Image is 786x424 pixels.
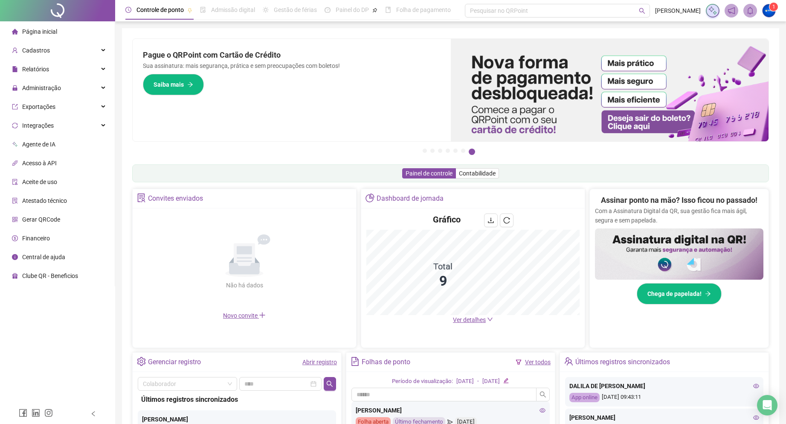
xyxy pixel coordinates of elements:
[647,289,702,298] span: Chega de papelada!
[430,149,435,153] button: 2
[136,6,184,13] span: Controle de ponto
[22,122,54,129] span: Integrações
[705,291,711,297] span: arrow-right
[12,47,18,53] span: user-add
[223,312,266,319] span: Novo convite
[44,409,53,417] span: instagram
[12,179,18,185] span: audit
[187,82,193,88] span: arrow-right
[637,283,722,304] button: Chega de papelada!
[423,149,427,153] button: 1
[406,170,452,177] span: Painel de controle
[769,3,778,11] sup: Atualize o seu contato no menu Meus Dados
[22,141,55,148] span: Agente de IA
[569,413,759,422] div: [PERSON_NAME]
[461,149,465,153] button: 6
[451,39,769,141] img: banner%2F096dab35-e1a4-4d07-87c2-cf089f3812bf.png
[200,7,206,13] span: file-done
[22,47,50,54] span: Cadastros
[137,193,146,202] span: solution
[12,29,18,35] span: home
[274,6,317,13] span: Gestão de férias
[187,8,192,13] span: pushpin
[12,254,18,260] span: info-circle
[446,149,450,153] button: 4
[154,80,184,89] span: Saiba mais
[12,216,18,222] span: qrcode
[575,355,670,369] div: Últimos registros sincronizados
[365,193,374,202] span: pie-chart
[326,380,333,387] span: search
[453,316,486,323] span: Ver detalhes
[595,228,763,280] img: banner%2F02c71560-61a6-44d4-94b9-c8ab97240462.png
[516,359,522,365] span: filter
[142,415,332,424] div: [PERSON_NAME]
[469,149,475,155] button: 7
[639,8,645,14] span: search
[456,377,474,386] div: [DATE]
[325,7,331,13] span: dashboard
[205,281,284,290] div: Não há dados
[569,381,759,391] div: DALILA DE [PERSON_NAME]
[90,411,96,417] span: left
[569,393,600,403] div: App online
[728,7,735,15] span: notification
[356,406,545,415] div: [PERSON_NAME]
[477,377,479,386] div: -
[482,377,500,386] div: [DATE]
[22,272,78,279] span: Clube QR - Beneficios
[763,4,775,17] img: 52457
[22,85,61,91] span: Administração
[22,103,55,110] span: Exportações
[22,28,57,35] span: Página inicial
[438,149,442,153] button: 3
[22,235,50,242] span: Financeiro
[453,316,493,323] a: Ver detalhes down
[377,191,444,206] div: Dashboard de jornada
[12,123,18,129] span: sync
[12,198,18,204] span: solution
[22,178,57,185] span: Aceite de uso
[525,359,551,366] a: Ver todos
[12,160,18,166] span: api
[137,357,146,366] span: setting
[351,357,360,366] span: file-text
[362,355,410,369] div: Folhas de ponto
[22,66,49,73] span: Relatórios
[757,395,777,415] div: Open Intercom Messenger
[263,7,269,13] span: sun
[22,197,67,204] span: Atestado técnico
[32,409,40,417] span: linkedin
[487,316,493,322] span: down
[22,254,65,260] span: Central de ajuda
[433,213,461,225] h4: Gráfico
[503,378,509,383] span: edit
[539,407,545,413] span: eye
[302,359,337,366] a: Abrir registro
[453,149,458,153] button: 5
[12,104,18,110] span: export
[148,191,203,206] div: Convites enviados
[396,6,451,13] span: Folha de pagamento
[143,74,204,95] button: Saiba mais
[564,357,573,366] span: team
[569,393,759,403] div: [DATE] 09:43:11
[372,8,377,13] span: pushpin
[753,415,759,421] span: eye
[19,409,27,417] span: facebook
[12,235,18,241] span: dollar
[385,7,391,13] span: book
[459,170,496,177] span: Contabilidade
[143,49,441,61] h2: Pague o QRPoint com Cartão de Crédito
[539,391,546,398] span: search
[12,66,18,72] span: file
[595,206,763,225] p: Com a Assinatura Digital da QR, sua gestão fica mais ágil, segura e sem papelada.
[487,217,494,224] span: download
[746,7,754,15] span: bell
[392,377,453,386] div: Período de visualização:
[708,6,717,15] img: sparkle-icon.fc2bf0ac1784a2077858766a79e2daf3.svg
[22,160,57,167] span: Acesso à API
[148,355,201,369] div: Gerenciar registro
[772,4,775,10] span: 1
[211,6,255,13] span: Admissão digital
